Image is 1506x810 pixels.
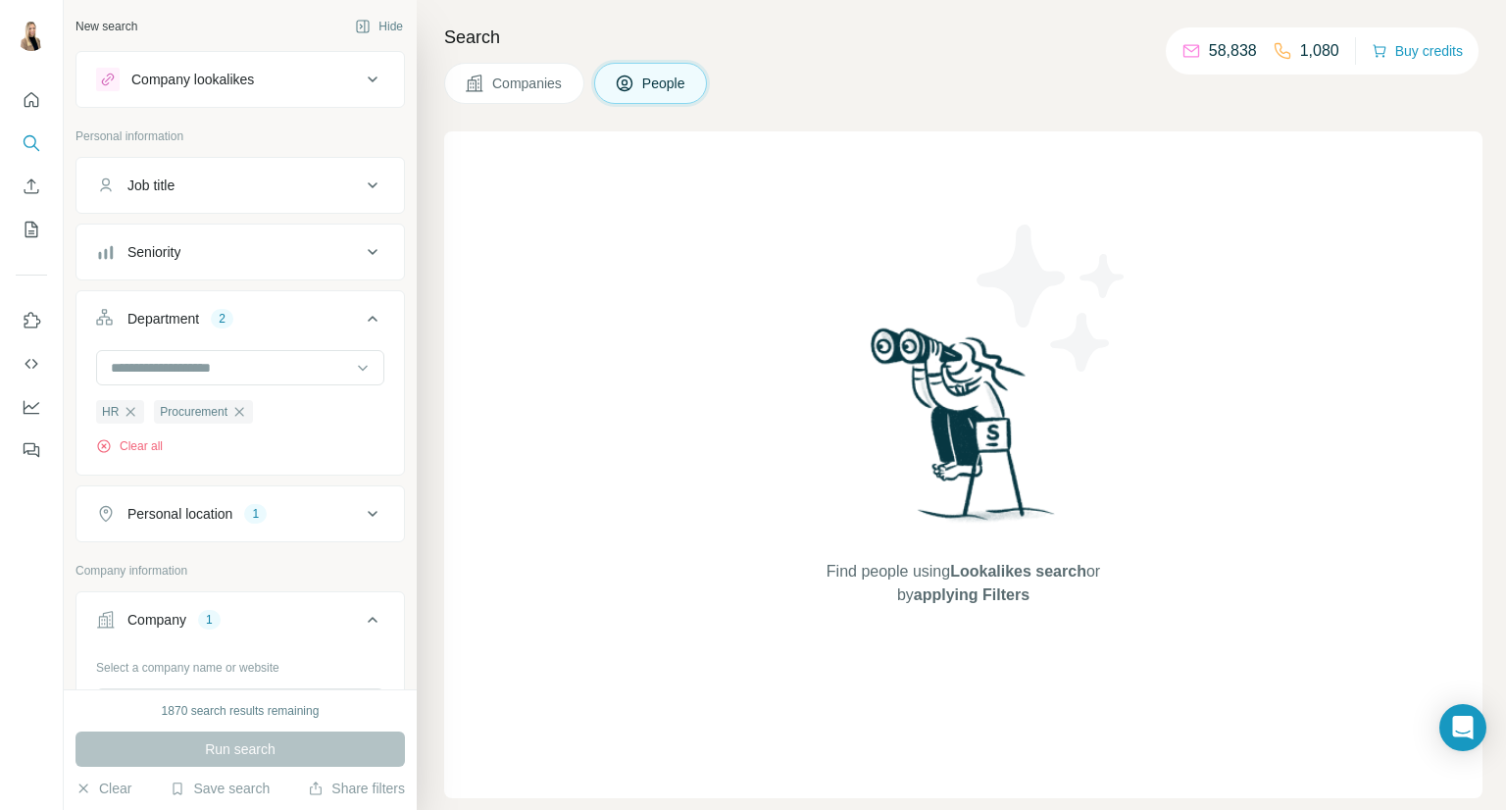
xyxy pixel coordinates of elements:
button: Feedback [16,432,47,468]
button: Dashboard [16,389,47,425]
div: Open Intercom Messenger [1439,704,1486,751]
button: Clear [75,779,131,798]
button: Save search [170,779,270,798]
div: Company lookalikes [131,70,254,89]
p: Company information [75,562,405,580]
button: Seniority [76,228,404,276]
div: Job title [127,176,175,195]
span: applying Filters [914,586,1029,603]
div: Seniority [127,242,180,262]
div: 2 [211,310,233,328]
p: 1,080 [1300,39,1339,63]
div: 1870 search results remaining [162,702,320,720]
span: HR [102,403,119,421]
button: Use Surfe on LinkedIn [16,303,47,338]
p: 58,838 [1209,39,1257,63]
div: New search [75,18,137,35]
button: Company1 [76,596,404,651]
span: Companies [492,74,564,93]
span: Find people using or by [806,560,1120,607]
img: Avatar [16,20,47,51]
span: People [642,74,687,93]
button: My lists [16,212,47,247]
button: Share filters [308,779,405,798]
button: Department2 [76,295,404,350]
button: Use Surfe API [16,346,47,381]
button: Search [16,126,47,161]
div: 1 [244,505,267,523]
span: Lookalikes search [950,563,1086,580]
button: Company lookalikes [76,56,404,103]
button: Clear all [96,437,163,455]
div: Department [127,309,199,329]
p: Personal information [75,127,405,145]
div: Personal location [127,504,232,524]
h4: Search [444,24,1482,51]
div: Company [127,610,186,630]
button: Personal location1 [76,490,404,537]
button: Buy credits [1372,37,1463,65]
button: Quick start [16,82,47,118]
button: Enrich CSV [16,169,47,204]
img: Surfe Illustration - Stars [964,210,1140,386]
button: Job title [76,162,404,209]
div: Select a company name or website [96,651,384,677]
span: Procurement [160,403,227,421]
img: Surfe Illustration - Woman searching with binoculars [862,323,1066,541]
div: 1 [198,611,221,629]
button: Hide [341,12,417,41]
